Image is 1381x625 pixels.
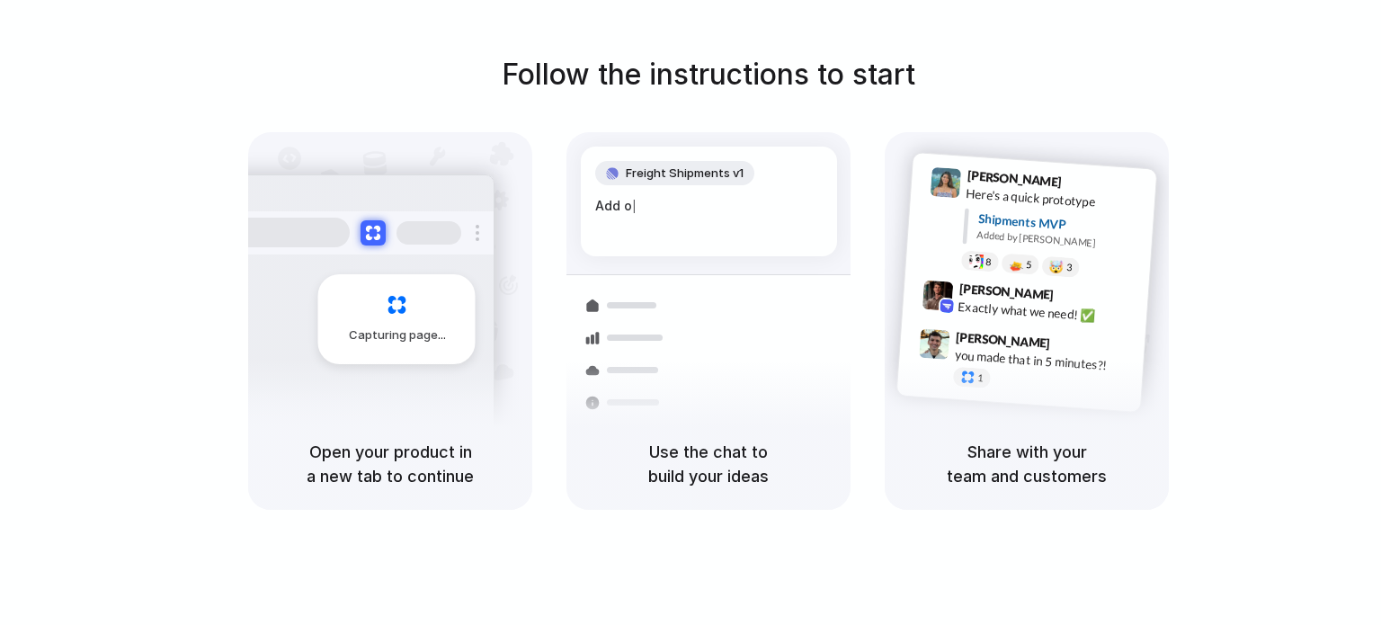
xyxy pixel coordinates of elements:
div: Add o [595,196,823,216]
span: 3 [1066,263,1073,272]
div: Added by [PERSON_NAME] [976,228,1142,254]
span: 9:47 AM [1056,335,1092,357]
div: Here's a quick prototype [966,183,1145,214]
div: 🤯 [1049,260,1065,273]
span: Capturing page [349,326,449,344]
span: 1 [977,373,984,383]
h5: Share with your team and customers [906,440,1147,488]
span: 5 [1026,259,1032,269]
span: | [632,199,637,213]
div: Shipments MVP [977,209,1144,238]
span: [PERSON_NAME] [956,326,1051,353]
h1: Follow the instructions to start [502,53,915,96]
span: 8 [985,256,992,266]
span: [PERSON_NAME] [967,165,1062,192]
div: Exactly what we need! ✅ [958,297,1137,327]
h5: Use the chat to build your ideas [588,440,829,488]
span: 9:42 AM [1059,287,1096,308]
span: 9:41 AM [1067,174,1104,195]
div: you made that in 5 minutes?! [954,345,1134,376]
span: [PERSON_NAME] [958,278,1054,304]
span: Freight Shipments v1 [626,165,744,183]
h5: Open your product in a new tab to continue [270,440,511,488]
